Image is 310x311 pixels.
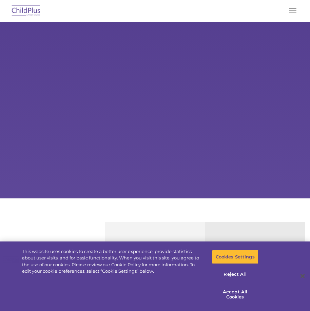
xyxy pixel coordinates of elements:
[295,269,310,284] button: Close
[22,248,202,275] div: This website uses cookies to create a better user experience, provide statistics about user visit...
[10,3,42,19] img: ChildPlus by Procare Solutions
[212,250,258,264] button: Cookies Settings
[212,285,258,304] button: Accept All Cookies
[212,267,258,281] button: Reject All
